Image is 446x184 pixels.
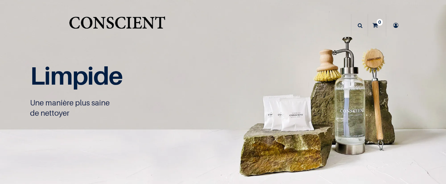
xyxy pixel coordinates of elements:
[30,61,122,90] span: Limpide
[68,13,167,38] a: Logo of Conscient
[377,19,383,25] sup: 0
[30,98,238,118] p: Une manière plus saine de nettoyer
[368,14,386,37] a: 0
[68,13,167,38] img: Conscient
